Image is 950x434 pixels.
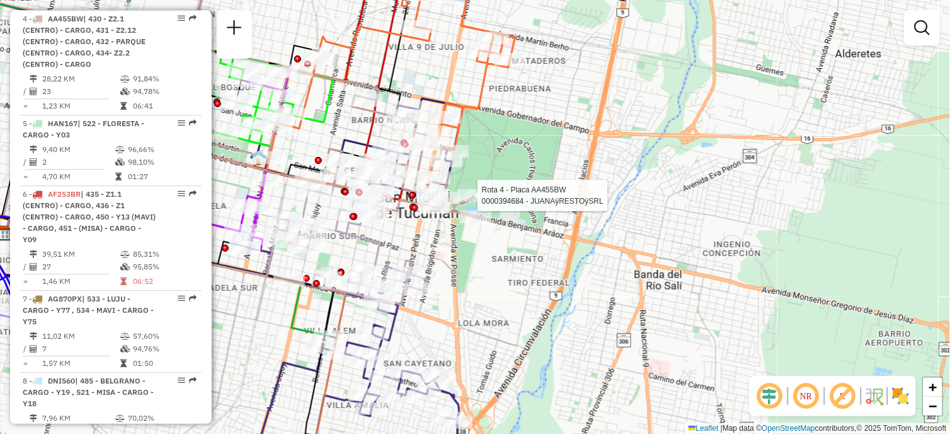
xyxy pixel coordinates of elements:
[30,414,37,422] i: Distância Total
[929,398,937,414] span: −
[115,414,125,422] i: % de utilização do peso
[30,75,37,83] i: Distância Total
[828,381,858,411] span: Exibir rótulo
[23,156,29,168] td: /
[23,294,154,326] span: | 533 - LUJU - CARGO - Y77 , 534 - MAVI - CARGO - Y75
[762,424,816,433] a: OpenStreetMap
[115,146,125,153] i: % de utilização do peso
[48,294,82,303] span: AG870PX
[910,15,935,40] a: Exibir filtros
[127,170,196,183] td: 01:27
[23,261,29,273] td: /
[30,158,37,166] i: Total de Atividades
[42,143,115,156] td: 9,40 KM
[42,275,120,288] td: 1,46 KM
[23,189,156,244] span: | 435 - Z1.1 (CENTRO) - CARGO, 436 - Z1 (CENTRO) - CARGO, 450 - Y13 (MAVI) - CARGO, 451 - (MISA) ...
[132,73,196,85] td: 91,84%
[23,189,156,244] span: 6 -
[755,381,785,411] span: Ocultar deslocamento
[42,156,115,168] td: 2
[23,343,29,355] td: /
[120,75,130,83] i: % de utilização do peso
[23,170,29,183] td: =
[48,14,83,23] span: AA455BW
[685,423,950,434] div: Map data © contributors,© 2025 TomTom, Microsoft
[23,119,144,139] span: | 522 - FLORESTA - CARGO - Y03
[42,412,115,425] td: 7,96 KM
[120,332,130,340] i: % de utilização do peso
[189,377,197,384] em: Rota exportada
[132,248,196,261] td: 85,31%
[132,343,196,355] td: 94,76%
[127,156,196,168] td: 98,10%
[189,295,197,302] em: Rota exportada
[23,14,146,69] span: | 430 - Z2.1 (CENTRO) - CARGO, 431 - Z2.12 (CENTRO) - CARGO, 432 - PARQUE (CENTRO) - CARGO, 434- ...
[42,85,120,98] td: 23
[42,330,120,343] td: 11,02 KM
[178,15,185,22] em: Opções
[132,357,196,370] td: 01:50
[23,275,29,288] td: =
[30,146,37,153] i: Distância Total
[178,119,185,127] em: Opções
[791,381,821,411] span: Ocultar NR
[23,85,29,98] td: /
[120,263,130,271] i: % de utilização da cubagem
[23,119,144,139] span: 5 -
[42,261,120,273] td: 27
[132,100,196,112] td: 06:41
[30,250,37,258] i: Distância Total
[42,73,120,85] td: 28,22 KM
[30,263,37,271] i: Total de Atividades
[30,88,37,95] i: Total de Atividades
[23,14,146,69] span: 4 -
[721,424,723,433] span: |
[891,386,911,406] img: Exibir/Ocultar setores
[189,190,197,197] em: Rota exportada
[48,376,75,385] span: DNI560
[250,150,266,166] img: UDC - Tucuman
[42,100,120,112] td: 1,23 KM
[23,376,154,408] span: 8 -
[23,100,29,112] td: =
[120,102,127,110] i: Tempo total em rota
[23,294,154,326] span: 7 -
[189,15,197,22] em: Rota exportada
[222,15,247,44] a: Nova sessão e pesquisa
[924,378,942,397] a: Zoom in
[115,158,125,166] i: % de utilização da cubagem
[120,250,130,258] i: % de utilização do peso
[30,332,37,340] i: Distância Total
[929,379,937,395] span: +
[120,360,127,367] i: Tempo total em rota
[924,397,942,416] a: Zoom out
[864,386,884,406] img: Fluxo de ruas
[132,275,196,288] td: 06:52
[132,261,196,273] td: 95,85%
[23,376,154,408] span: | 485 - BELGRANO - CARGO - Y19 , 521 - MISA - CARGO - Y18
[189,119,197,127] em: Rota exportada
[42,357,120,370] td: 1,57 KM
[115,173,122,180] i: Tempo total em rota
[178,377,185,384] em: Opções
[132,85,196,98] td: 94,78%
[178,190,185,197] em: Opções
[689,424,719,433] a: Leaflet
[178,295,185,302] em: Opções
[120,88,130,95] i: % de utilização da cubagem
[120,278,127,285] i: Tempo total em rota
[127,143,196,156] td: 96,66%
[48,189,81,199] span: AF253BR
[42,343,120,355] td: 7
[132,330,196,343] td: 57,60%
[120,345,130,353] i: % de utilização da cubagem
[23,357,29,370] td: =
[48,119,77,128] span: HAN167
[30,345,37,353] i: Total de Atividades
[127,412,196,425] td: 70,02%
[42,248,120,261] td: 39,51 KM
[42,170,115,183] td: 4,70 KM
